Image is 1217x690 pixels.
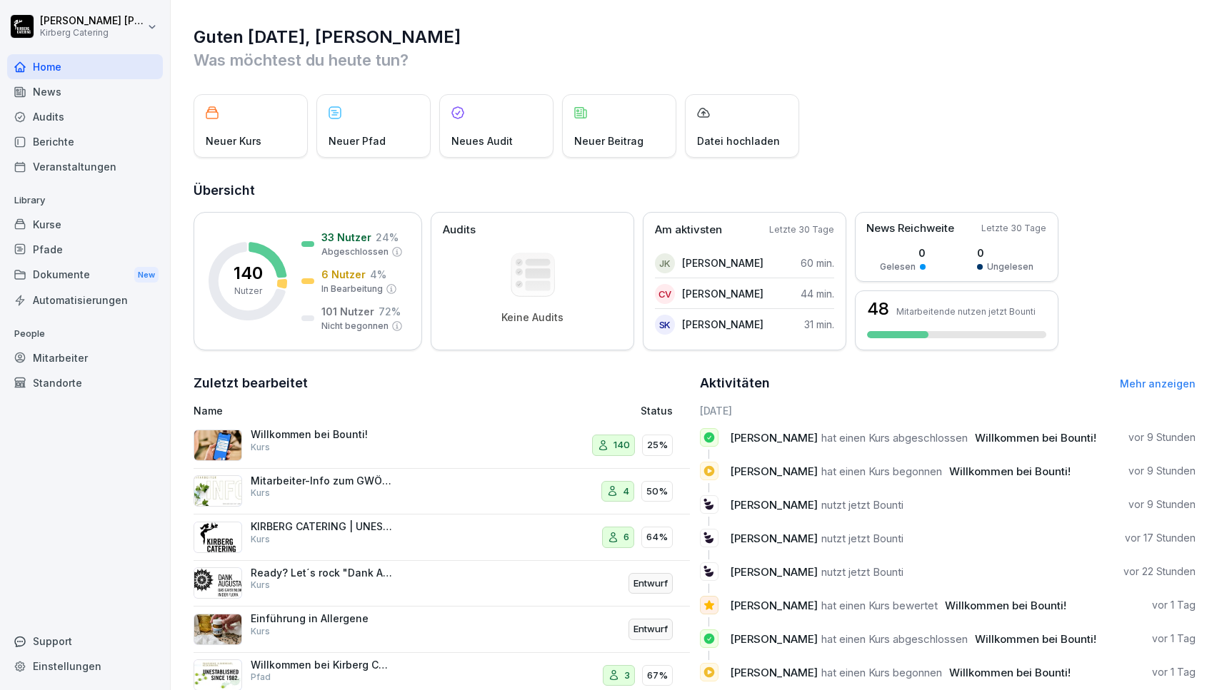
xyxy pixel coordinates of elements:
h1: Guten [DATE], [PERSON_NAME] [194,26,1196,49]
span: hat einen Kurs abgeschlossen [821,632,968,646]
a: News [7,79,163,104]
p: KIRBERG CATERING | UNESTABLISHED SINCE [DATE] [251,520,394,533]
a: KIRBERG CATERING | UNESTABLISHED SINCE [DATE]Kurs664% [194,514,690,561]
img: gkdm3ptpht20x3z55lxtzsov.png [194,567,242,599]
a: Pfade [7,237,163,262]
p: 72 % [379,304,401,319]
p: vor 9 Stunden [1128,430,1196,445]
p: Pfad [251,671,271,684]
span: Willkommen bei Bounti! [975,431,1096,445]
a: DokumenteNew [7,262,163,288]
span: nutzt jetzt Bounti [821,498,903,512]
p: 0 [880,245,926,260]
p: Datei hochladen [697,133,780,148]
div: Veranstaltungen [7,154,163,179]
p: vor 22 Stunden [1123,564,1196,579]
p: Ungelesen [987,260,1033,273]
p: vor 9 Stunden [1128,497,1196,512]
span: [PERSON_NAME] [730,431,818,445]
p: 33 Nutzer [321,230,371,245]
p: In Bearbeitung [321,283,383,295]
p: [PERSON_NAME] [682,255,763,270]
p: Neuer Kurs [206,133,261,148]
p: 44 min. [801,286,834,301]
h2: Übersicht [194,181,1196,201]
h3: 48 [867,300,889,318]
p: 140 [234,265,263,282]
span: [PERSON_NAME] [730,565,818,579]
p: [PERSON_NAME] [682,317,763,332]
a: Kurse [7,212,163,237]
p: 4 [623,484,629,499]
p: Entwurf [633,577,668,591]
p: 24 % [376,230,399,245]
span: Willkommen bei Bounti! [945,599,1066,612]
div: JK [655,253,675,273]
span: hat einen Kurs abgeschlossen [821,431,968,445]
p: vor 1 Tag [1152,598,1196,612]
p: Status [641,403,673,418]
div: CV [655,284,675,304]
a: Einführung in AllergeneKursEntwurf [194,607,690,653]
p: Kurs [251,533,270,546]
p: Willkommen bei Kirberg Catering [251,659,394,671]
span: nutzt jetzt Bounti [821,565,903,579]
p: 3 [624,669,630,683]
span: Willkommen bei Bounti! [949,666,1071,679]
p: Kurs [251,625,270,638]
p: vor 9 Stunden [1128,464,1196,478]
p: vor 1 Tag [1152,631,1196,646]
p: News Reichweite [866,220,954,237]
p: Einführung in Allergene [251,612,394,625]
p: Kirberg Catering [40,28,144,38]
p: Nicht begonnen [321,320,389,333]
div: New [134,267,159,283]
span: [PERSON_NAME] [730,666,818,679]
p: Am aktivsten [655,222,722,238]
p: Name [194,403,501,418]
p: Kurs [251,441,270,454]
p: Letzte 30 Tage [769,223,834,236]
p: Neues Audit [451,133,513,148]
span: Willkommen bei Bounti! [975,632,1096,646]
p: 4 % [370,267,386,282]
p: Library [7,189,163,212]
p: [PERSON_NAME] [PERSON_NAME] [40,15,144,27]
p: 0 [977,245,1033,260]
p: Gelesen [880,260,916,273]
p: Nutzer [234,285,262,298]
p: Willkommen bei Bounti! [251,428,394,441]
span: [PERSON_NAME] [730,465,818,478]
a: Einstellungen [7,654,163,679]
img: xh3bnih80d1pxcetv9zsuevg.png [194,430,242,461]
p: Letzte 30 Tage [981,222,1046,235]
div: Dokumente [7,262,163,288]
p: Audits [443,222,476,238]
p: 64% [646,530,668,544]
div: Support [7,629,163,654]
a: Standorte [7,370,163,395]
p: Entwurf [633,622,668,636]
p: People [7,323,163,345]
img: cbgah4ktzd3wiqnyiue5lell.png [194,475,242,507]
p: [PERSON_NAME] [682,286,763,301]
a: Audits [7,104,163,129]
span: [PERSON_NAME] [730,532,818,545]
p: 67% [647,669,668,683]
p: Ready? Let´s rock "Dank Augusta" [251,567,394,579]
span: [PERSON_NAME] [730,632,818,646]
p: Kurs [251,487,270,499]
a: Automatisierungen [7,288,163,313]
a: Mitarbeiter [7,345,163,370]
span: [PERSON_NAME] [730,599,818,612]
p: Neuer Pfad [329,133,386,148]
p: Keine Audits [501,311,564,324]
h6: [DATE] [700,403,1196,418]
p: 6 Nutzer [321,267,366,282]
span: hat einen Kurs begonnen [821,666,942,679]
p: 101 Nutzer [321,304,374,319]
